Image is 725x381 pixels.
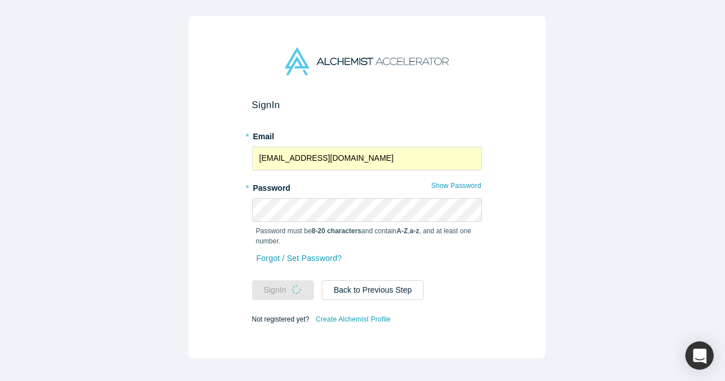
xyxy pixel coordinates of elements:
button: SignIn [252,280,314,300]
span: Not registered yet? [252,315,309,323]
img: Alchemist Accelerator Logo [285,48,448,75]
strong: A-Z [396,227,408,235]
strong: a-z [410,227,419,235]
button: Back to Previous Step [322,280,424,300]
label: Password [252,178,482,194]
h2: Sign In [252,99,482,111]
button: Show Password [430,178,481,193]
label: Email [252,127,482,143]
p: Password must be and contain , , and at least one number. [256,226,478,246]
a: Create Alchemist Profile [315,312,391,327]
strong: 8-20 characters [312,227,361,235]
a: Forgot / Set Password? [256,249,343,268]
